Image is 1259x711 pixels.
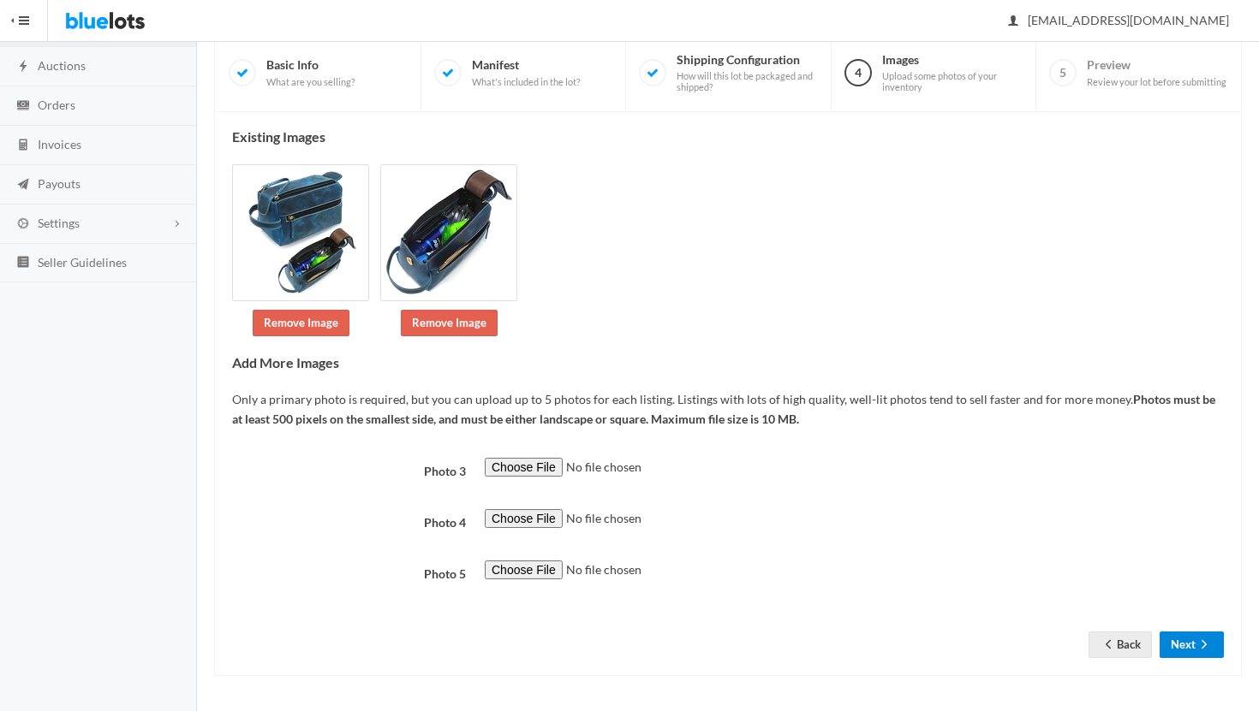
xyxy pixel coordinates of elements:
[472,76,580,88] span: What's included in the lot?
[232,390,1224,429] p: Only a primary photo is required, but you can upload up to 5 photos for each listing. Listings wi...
[266,57,355,87] span: Basic Info
[232,164,369,301] img: 2cb40307-edc2-4106-8f7b-1255d31925c1-1657679579.jpg
[223,458,475,482] label: Photo 3
[1005,14,1022,30] ion-icon: person
[266,76,355,88] span: What are you selling?
[882,70,1023,93] span: Upload some photos of your inventory
[15,177,32,193] ion-icon: paper plane
[15,59,32,75] ion-icon: flash
[677,52,817,93] span: Shipping Configuration
[472,57,580,87] span: Manifest
[844,59,872,86] span: 4
[882,52,1023,93] span: Images
[38,176,81,191] span: Payouts
[38,137,81,151] span: Invoices
[15,216,32,233] ion-icon: cog
[1009,13,1229,27] span: [EMAIL_ADDRESS][DOMAIN_NAME]
[232,129,1224,145] h4: Existing Images
[223,560,475,584] label: Photo 5
[1049,59,1077,86] span: 5
[38,216,80,230] span: Settings
[1089,631,1152,658] a: arrow backBack
[15,98,32,115] ion-icon: cash
[1196,637,1213,654] ion-icon: arrow forward
[232,355,1224,370] h4: Add More Images
[1100,637,1117,654] ion-icon: arrow back
[38,255,127,270] span: Seller Guidelines
[1087,76,1226,88] span: Review your lot before submitting
[15,255,32,271] ion-icon: list box
[1160,631,1224,658] button: Nextarrow forward
[38,98,75,112] span: Orders
[1087,57,1226,87] span: Preview
[232,392,1215,426] b: Photos must be at least 500 pixels on the smallest side, and must be either landscape or square. ...
[253,310,349,336] a: Remove Image
[380,164,517,301] img: 3c86b072-5cc6-4264-8e8d-ae140439d69f-1657679580.jpg
[223,509,475,533] label: Photo 4
[38,58,86,73] span: Auctions
[401,310,498,336] a: Remove Image
[677,70,817,93] span: How will this lot be packaged and shipped?
[15,138,32,154] ion-icon: calculator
